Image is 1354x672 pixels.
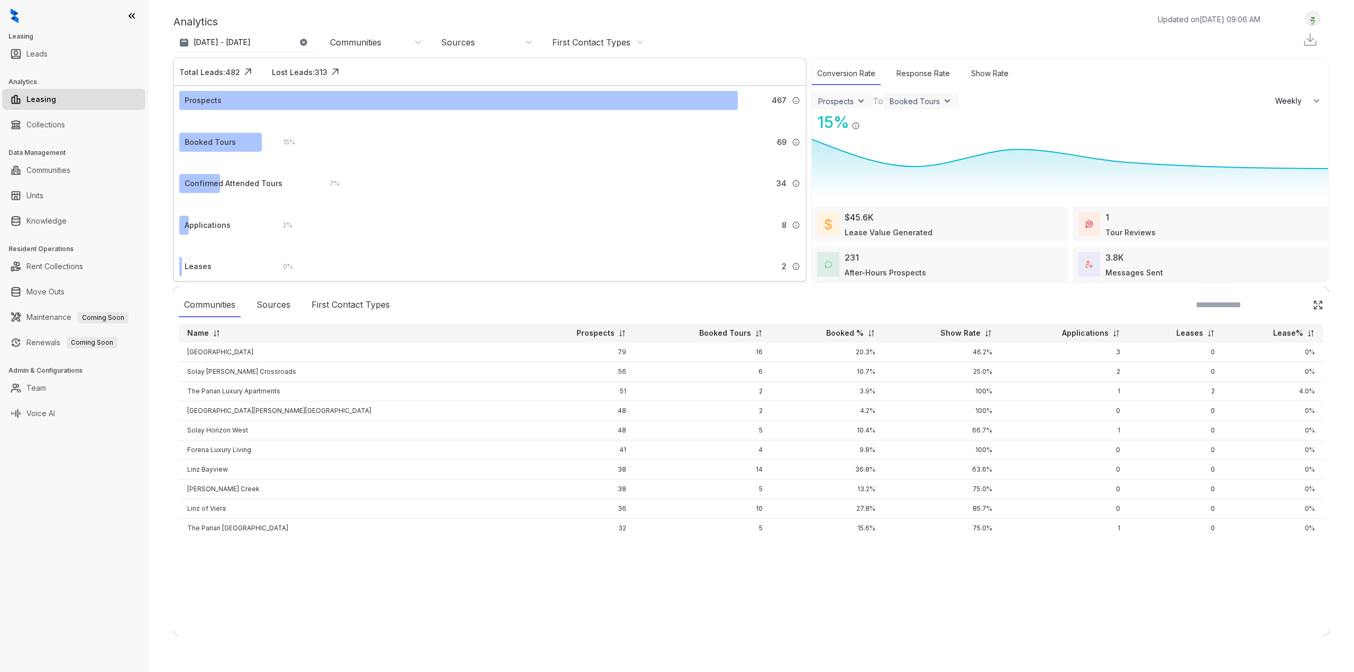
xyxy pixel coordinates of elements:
td: [GEOGRAPHIC_DATA][PERSON_NAME][GEOGRAPHIC_DATA] [179,401,521,421]
img: TourReviews [1085,220,1093,228]
h3: Analytics [8,77,148,87]
td: The Parian [GEOGRAPHIC_DATA] [179,519,521,538]
div: Leases [185,261,212,272]
td: 0 [1129,440,1223,460]
td: 5 [635,519,772,538]
div: $45.6K [845,211,874,224]
td: 14 [635,460,772,480]
td: 36 [521,499,635,519]
td: 2 [635,382,772,401]
div: First Contact Types [552,36,630,48]
td: 66.7% [884,421,1001,440]
td: 0 [1129,362,1223,382]
div: 1 [1105,211,1109,224]
a: Collections [26,114,65,135]
td: 0 [1129,499,1223,519]
td: 36.8% [771,460,884,480]
td: 15.6% [771,519,884,538]
td: 85.7% [884,499,1001,519]
td: 1 [1001,519,1129,538]
img: TotalFum [1085,261,1093,268]
div: Messages Sent [1105,267,1163,278]
td: [GEOGRAPHIC_DATA] [179,343,521,362]
li: Leads [2,43,145,65]
td: 0% [1223,421,1323,440]
td: 0 [1001,440,1129,460]
p: Show Rate [940,328,981,338]
td: Linz of Viera [179,499,521,519]
img: Info [792,262,800,271]
a: Rent Collections [26,256,83,277]
a: Team [26,378,46,399]
td: 13.2% [771,480,884,499]
p: Name [187,328,209,338]
td: 63.6% [884,460,1001,480]
div: Booked Tours [890,97,940,106]
td: 2 [635,401,772,421]
div: 15 % [812,111,849,134]
td: 0% [1223,460,1323,480]
div: Prospects [185,95,222,106]
div: Show Rate [966,62,1014,85]
td: 41 [521,440,635,460]
td: 20.3% [771,343,884,362]
img: Click Icon [327,64,343,80]
div: To [873,95,883,107]
img: ViewFilterArrow [942,96,953,106]
p: Booked % [826,328,864,338]
div: Response Rate [891,62,955,85]
li: Knowledge [2,210,145,232]
td: 75.0% [884,519,1001,538]
a: Voice AI [26,403,55,424]
div: 15 % [272,136,295,148]
div: Conversion Rate [812,62,881,85]
td: 10.4% [771,421,884,440]
p: Applications [1062,328,1109,338]
li: Collections [2,114,145,135]
td: 0 [1129,480,1223,499]
li: Leasing [2,89,145,110]
td: 0% [1223,440,1323,460]
p: Lease% [1273,328,1303,338]
td: 0 [1001,499,1129,519]
li: Rent Collections [2,256,145,277]
div: 3.8K [1105,251,1124,264]
span: 2 [782,261,786,272]
img: UserAvatar [1305,13,1320,24]
div: Prospects [818,97,854,106]
li: Move Outs [2,281,145,302]
td: 0% [1223,519,1323,538]
td: 0% [1223,499,1323,519]
td: 3 [1001,343,1129,362]
td: 0 [1129,519,1223,538]
img: sorting [1112,329,1120,337]
td: 0 [1001,480,1129,499]
li: Units [2,185,145,206]
td: 9.8% [771,440,884,460]
div: Lost Leads: 313 [272,67,327,78]
td: 4.0% [1223,382,1323,401]
div: Communities [179,293,241,317]
td: 0 [1129,401,1223,421]
td: 1 [1001,382,1129,401]
img: sorting [618,329,626,337]
td: 48 [521,401,635,421]
td: 46.2% [884,343,1001,362]
div: Total Leads: 482 [179,67,240,78]
img: ViewFilterArrow [856,96,866,106]
td: Forena Luxury Living [179,440,521,460]
td: 100% [884,382,1001,401]
span: 69 [777,136,786,148]
p: Leases [1176,328,1203,338]
a: Leads [26,43,48,65]
button: Weekly [1269,91,1328,111]
td: 38 [521,480,635,499]
div: Confirmed Attended Tours [185,178,282,189]
td: Solay [PERSON_NAME] Crossroads [179,362,521,382]
h3: Leasing [8,32,148,41]
a: RenewalsComing Soon [26,332,117,353]
td: 6 [635,362,772,382]
li: Voice AI [2,403,145,424]
span: 8 [782,219,786,231]
td: 0% [1223,480,1323,499]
